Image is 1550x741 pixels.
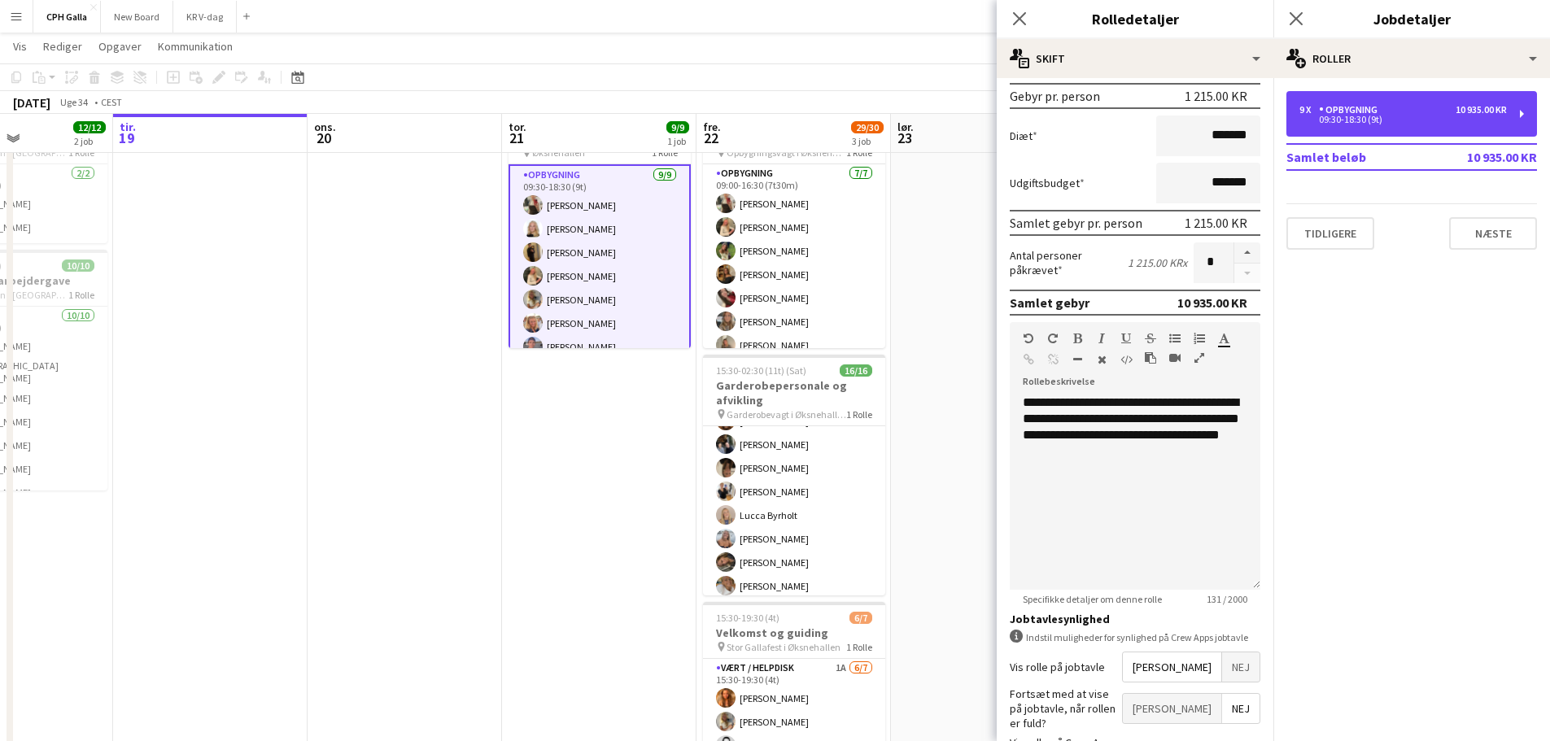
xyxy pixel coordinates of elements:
[1023,332,1034,345] button: Fortryd
[509,164,691,416] app-card-role: Opbygning9/909:30-18:30 (9t)[PERSON_NAME][PERSON_NAME][PERSON_NAME][PERSON_NAME][PERSON_NAME][PER...
[1010,660,1105,674] label: Vis rolle på jobtavle
[1299,104,1319,116] div: 9 x
[1145,351,1156,364] button: Sæt ind som almindelig tekst
[1218,332,1229,345] button: Tekstfarve
[98,39,142,54] span: Opgaver
[897,120,914,134] span: lør.
[1443,144,1538,170] td: 10 935.00 KR
[1145,332,1156,345] button: Gennemstreget
[92,36,148,57] a: Opgaver
[840,364,872,377] span: 16/16
[667,135,688,147] div: 1 job
[101,96,122,108] div: CEST
[1319,104,1384,116] div: Opbygning
[101,1,173,33] button: New Board
[1194,351,1205,364] button: Fuld skærm
[33,1,101,33] button: CPH Galla
[117,129,136,147] span: 19
[716,612,779,624] span: 15:30-19:30 (4t)
[703,264,885,673] app-card-role: [PERSON_NAME][PERSON_NAME][PERSON_NAME][PERSON_NAME][PERSON_NAME][PERSON_NAME][PERSON_NAME]Lucca ...
[1273,39,1550,78] div: Roller
[1010,630,1260,645] div: Indstil muligheder for synlighed på Crew Apps jobtavle
[1234,242,1260,264] button: Forøg
[1123,652,1221,682] span: [PERSON_NAME]
[1286,144,1443,170] td: Samlet beløb
[509,107,691,348] app-job-card: 09:30-18:30 (9t)9/9Opbygning Øksnehallen1 RolleOpbygning9/909:30-18:30 (9t)[PERSON_NAME][PERSON_N...
[74,135,105,147] div: 2 job
[43,39,82,54] span: Rediger
[1072,332,1083,345] button: Fed
[1222,652,1260,682] span: Nej
[13,94,50,111] div: [DATE]
[1120,353,1132,366] button: HTML-kode
[851,121,884,133] span: 29/30
[1096,353,1107,366] button: Ryd formatering
[151,36,239,57] a: Kommunikation
[509,120,526,134] span: tor.
[1449,217,1537,250] button: Næste
[895,129,914,147] span: 23
[1194,593,1260,605] span: 131 / 2000
[666,121,689,133] span: 9/9
[846,408,872,421] span: 1 Rolle
[68,289,94,301] span: 1 Rolle
[703,107,885,348] app-job-card: 09:00-16:30 (7t30m)7/7Opbygning Opbygningsvagt i Øksnehallen til stor gallafest1 RolleOpbygning7/...
[703,355,885,595] app-job-card: 15:30-02:30 (11t) (Sat)16/16Garderobepersonale og afvikling Garderobevagt i Øksnehallen til stor ...
[846,641,872,653] span: 1 Rolle
[997,39,1273,78] div: Skift
[312,129,336,147] span: 20
[1047,332,1059,345] button: Gentag
[54,96,94,108] span: Uge 34
[1010,215,1142,231] div: Samlet gebyr pr. person
[849,612,872,624] span: 6/7
[1194,332,1205,345] button: Ordnet liste
[1185,88,1247,104] div: 1 215.00 KR
[997,8,1273,29] h3: Rolledetaljer
[13,39,27,54] span: Vis
[314,120,336,134] span: ons.
[1120,332,1132,345] button: Understregning
[852,135,883,147] div: 3 job
[1010,88,1100,104] div: Gebyr pr. person
[727,408,846,421] span: Garderobevagt i Øksnehallen til stor gallafest
[62,259,94,272] span: 10/10
[727,641,840,653] span: Stor Gallafest i Øksnehallen
[1010,248,1128,277] label: Antal personer påkrævet
[703,120,721,134] span: fre.
[1222,694,1260,723] span: Nej
[1010,176,1085,190] label: Udgiftsbudget
[173,1,237,33] button: KR V-dag
[1273,8,1550,29] h3: Jobdetaljer
[120,120,136,134] span: tir.
[1169,351,1181,364] button: Indsæt video
[1010,129,1037,143] label: Diæt
[1072,353,1083,366] button: Vandret linje
[1177,294,1247,311] div: 10 935.00 KR
[1286,217,1374,250] button: Tidligere
[701,129,721,147] span: 22
[1128,255,1187,270] div: 1 215.00 KR x
[1185,215,1247,231] div: 1 215.00 KR
[158,39,233,54] span: Kommunikation
[703,625,885,640] h3: Velkomst og guiding
[716,364,806,377] span: 15:30-02:30 (11t) (Sat)
[7,36,33,57] a: Vis
[1010,612,1260,626] h3: Jobtavlesynlighed
[1010,593,1175,605] span: Specifikke detaljer om denne rolle
[1010,294,1089,311] div: Samlet gebyr
[506,129,526,147] span: 21
[1096,332,1107,345] button: Kursiv
[1169,332,1181,345] button: Uordnet liste
[1456,104,1507,116] div: 10 935.00 KR
[37,36,89,57] a: Rediger
[1299,116,1507,124] div: 09:30-18:30 (9t)
[1123,694,1221,723] span: [PERSON_NAME]
[703,378,885,408] h3: Garderobepersonale og afvikling
[73,121,106,133] span: 12/12
[1010,687,1122,731] label: Fortsæt med at vise på jobtavle, når rollen er fuld?
[703,164,885,361] app-card-role: Opbygning7/709:00-16:30 (7t30m)[PERSON_NAME][PERSON_NAME][PERSON_NAME][PERSON_NAME][PERSON_NAME][...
